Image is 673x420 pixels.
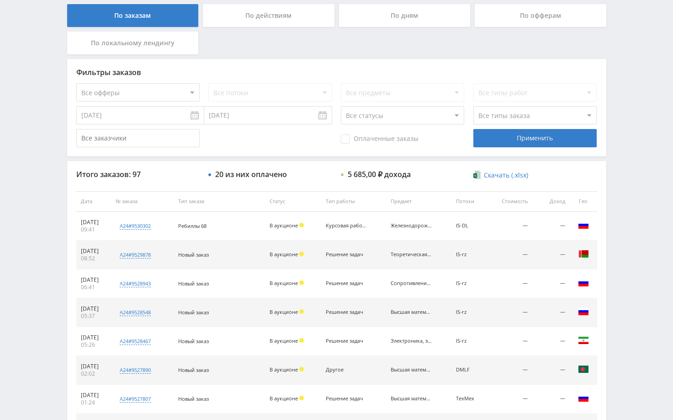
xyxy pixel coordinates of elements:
[487,191,532,212] th: Стоимость
[81,370,106,377] div: 02:02
[81,219,106,226] div: [DATE]
[120,395,151,403] div: a24#9527807
[391,309,432,315] div: Высшая математика
[120,251,151,258] div: a24#9529878
[299,309,304,314] span: Холд
[326,338,367,344] div: Решение задач
[339,4,471,27] div: По дням
[270,366,298,373] span: В аукционе
[391,252,432,258] div: Теоретическая механика
[299,338,304,343] span: Холд
[81,305,106,312] div: [DATE]
[178,280,209,287] span: Новый заказ
[203,4,334,27] div: По действиям
[326,280,367,286] div: Решение задач
[578,335,589,346] img: irn.png
[81,255,106,262] div: 08:52
[326,223,367,229] div: Курсовая работа
[532,212,570,241] td: —
[578,220,589,231] img: rus.png
[451,191,487,212] th: Потоки
[299,396,304,400] span: Холд
[473,170,481,179] img: xlsx
[456,280,482,286] div: IS-rz
[475,4,606,27] div: По офферам
[67,32,199,54] div: По локальному лендингу
[473,129,597,147] div: Применить
[299,252,304,256] span: Холд
[321,191,386,212] th: Тип работы
[299,223,304,227] span: Холд
[120,222,151,230] div: a24#9530302
[81,276,106,284] div: [DATE]
[456,252,482,258] div: IS-rz
[386,191,451,212] th: Предмет
[120,366,151,374] div: a24#9527890
[487,298,532,327] td: —
[120,338,151,345] div: a24#9528467
[532,385,570,414] td: —
[532,327,570,356] td: —
[270,222,298,229] span: В аукционе
[578,277,589,288] img: rus.png
[81,392,106,399] div: [DATE]
[270,280,298,286] span: В аукционе
[81,363,106,370] div: [DATE]
[178,395,209,402] span: Новый заказ
[81,399,106,406] div: 01:24
[484,172,528,179] span: Скачать (.xlsx)
[341,135,419,144] span: Оплаченные заказы
[391,338,432,344] div: Электроника, электротехника, радиотехника
[487,241,532,269] td: —
[81,248,106,255] div: [DATE]
[532,298,570,327] td: —
[456,367,482,373] div: DMLF
[81,284,106,291] div: 06:41
[178,222,207,229] span: Ребиллы 68
[391,367,432,373] div: Высшая математика
[487,212,532,241] td: —
[391,280,432,286] div: Сопротивление материалов
[270,308,298,315] span: В аукционе
[578,306,589,317] img: rus.png
[270,337,298,344] span: В аукционе
[326,252,367,258] div: Решение задач
[326,396,367,402] div: Решение задач
[178,338,209,345] span: Новый заказ
[456,396,482,402] div: ТехМех
[456,309,482,315] div: IS-rz
[348,170,411,178] div: 5 685,00 ₽ дохода
[578,393,589,404] img: rus.png
[578,364,589,375] img: bgd.png
[76,191,111,212] th: Дата
[487,356,532,385] td: —
[178,366,209,373] span: Новый заказ
[487,269,532,298] td: —
[120,309,151,316] div: a24#9528548
[578,248,589,259] img: blr.png
[532,241,570,269] td: —
[570,191,597,212] th: Гео
[456,223,482,229] div: IS-DL
[111,191,174,212] th: № заказа
[326,367,367,373] div: Другое
[76,68,597,76] div: Фильтры заказов
[67,4,199,27] div: По заказам
[532,356,570,385] td: —
[487,327,532,356] td: —
[473,171,528,180] a: Скачать (.xlsx)
[178,309,209,316] span: Новый заказ
[81,312,106,320] div: 05:37
[532,269,570,298] td: —
[487,385,532,414] td: —
[265,191,321,212] th: Статус
[391,223,432,229] div: Железнодорожный транспорт
[76,129,200,147] input: Все заказчики
[299,367,304,372] span: Холд
[81,226,106,233] div: 09:41
[456,338,482,344] div: IS-rz
[178,251,209,258] span: Новый заказ
[120,280,151,287] div: a24#9528943
[299,280,304,285] span: Холд
[76,170,200,178] div: Итого заказов: 97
